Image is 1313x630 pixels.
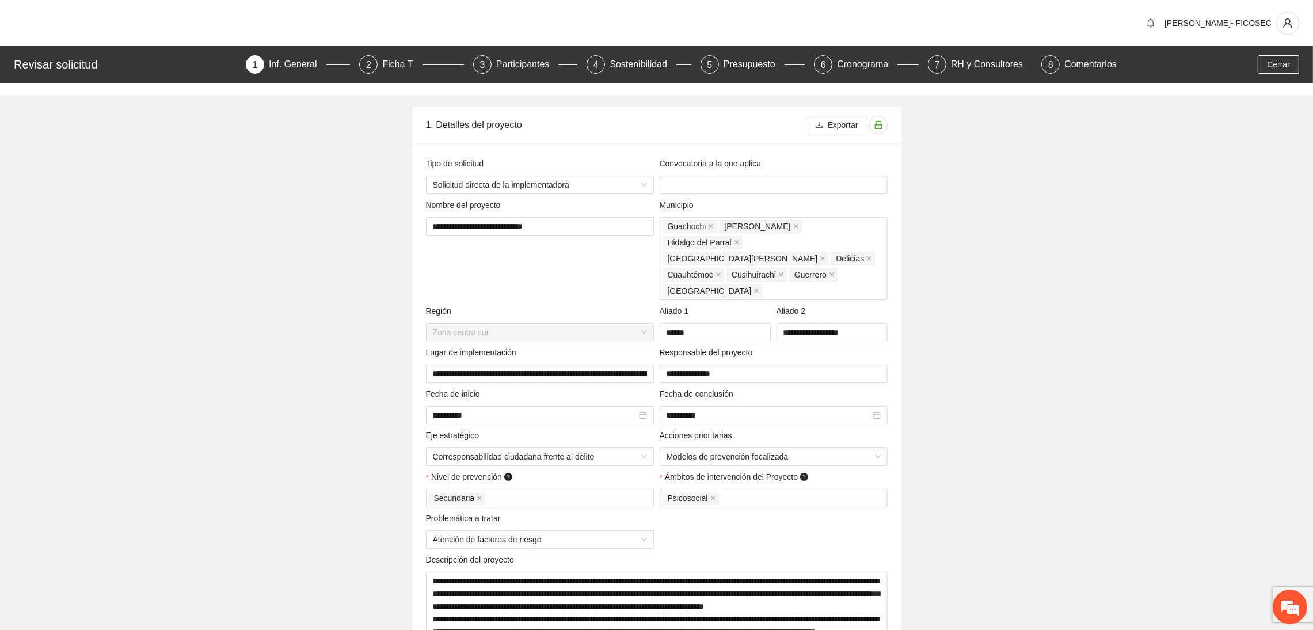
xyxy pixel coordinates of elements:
[663,491,719,505] span: Psicosocial
[667,448,881,465] span: Modelos de prevención focalizada
[60,59,193,74] div: Chatee con nosotros ahora
[496,55,559,74] div: Participantes
[426,305,471,318] span: Región
[707,60,712,70] span: 5
[433,324,647,341] span: Zona centro sur
[660,429,752,443] span: Acciones prioritarias
[869,116,888,134] button: unlock
[1141,14,1160,32] button: bell
[1164,18,1272,28] span: [PERSON_NAME]- FICOSEC
[426,388,500,401] span: Fecha de inicio
[20,199,204,208] div: Tú
[708,223,714,229] span: close
[366,60,371,70] span: 2
[359,55,463,74] div: 2Ficha T
[152,294,210,316] div: 9:42 AM
[663,284,763,298] span: Chihuahua
[434,492,475,504] span: Secundaria
[732,268,776,281] span: Cusihuirachi
[668,236,732,249] span: Hidalgo del Parral
[870,120,887,130] span: unlock
[668,492,708,504] span: Psicosocial
[433,448,647,465] span: Corresponsabilidad ciudadana frente al delito
[426,199,520,212] span: Nombre del proyecto
[668,220,706,233] span: Guachochi
[668,284,752,297] span: [GEOGRAPHIC_DATA]
[6,336,219,376] textarea: Escriba su mensaje y pulse “Intro”
[504,473,512,481] span: question-circle
[426,346,536,360] span: Lugar de implementación
[1276,12,1299,35] button: user
[253,60,258,70] span: 1
[663,236,743,249] span: Hidalgo del Parral
[800,473,808,481] span: question-circle
[20,241,53,250] div: Operador
[710,495,716,501] span: close
[734,240,740,245] span: close
[660,199,713,212] span: Municipio
[382,55,422,74] div: Ficha T
[14,55,239,74] div: Revisar solicitud
[426,512,520,526] span: Problemática a tratar
[837,55,897,74] div: Cronograma
[473,55,577,74] div: 3Participantes
[778,272,784,278] span: close
[724,55,785,74] div: Presupuesto
[1048,60,1053,70] span: 8
[831,252,875,265] span: Delicias
[716,272,721,278] span: close
[753,288,759,294] span: close
[1142,18,1159,28] span: bell
[726,268,787,282] span: Cusihuirachi
[135,215,202,227] span: Hola buenos días
[660,388,753,401] span: Fecha de conclusión
[426,553,534,567] span: Descripción del proyecto
[426,108,806,141] div: 1. Detalles del proyecto
[793,223,799,229] span: close
[815,121,823,130] span: download
[189,6,216,33] div: Minimizar ventana de chat en vivo
[665,470,825,484] span: Ámbitos de intervención del Proyecto
[777,305,825,318] span: Aliado 2
[1041,55,1117,74] div: 8Comentarios
[836,252,864,265] span: Delicias
[477,495,482,501] span: close
[1064,55,1117,74] div: Comentarios
[663,219,717,233] span: Guachochi
[934,60,939,70] span: 7
[928,55,1032,74] div: 7RH y Consultores
[433,531,647,548] span: Atención de factores de riesgo
[701,55,805,74] div: 5Presupuesto
[431,470,530,484] span: Nivel de prevención
[593,60,599,70] span: 4
[789,268,838,282] span: Guerrero
[246,55,350,74] div: 1Inf. General
[663,268,724,282] span: Cuauhtémoc
[866,256,872,261] span: close
[1267,58,1290,71] span: Cerrar
[23,259,105,272] span: ¿Cuál es su nombre?
[1258,55,1299,74] button: Cerrar
[663,252,829,265] span: Santa Bárbara
[821,60,826,70] span: 6
[587,55,691,74] div: 4Sostenibilidad
[794,268,827,281] span: Guerrero
[426,157,503,171] span: Tipo de solicitud
[610,55,676,74] div: Sostenibilidad
[668,268,713,281] span: Cuauhtémoc
[479,60,485,70] span: 3
[668,252,818,265] span: [GEOGRAPHIC_DATA][PERSON_NAME]
[426,429,498,443] span: Eje estratégico
[951,55,1032,74] div: RH y Consultores
[820,256,825,261] span: close
[660,305,708,318] span: Aliado 1
[660,346,772,360] span: Responsable del proyecto
[1277,18,1299,28] span: user
[828,119,858,131] span: Exportar
[806,116,867,134] button: downloadExportar
[660,157,781,171] span: Convocatoria a la que aplica
[814,55,918,74] div: 6Cronograma
[20,283,204,292] div: Cassandra
[269,55,326,74] div: Inf. General
[719,219,801,233] span: Guadalupe y Calvo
